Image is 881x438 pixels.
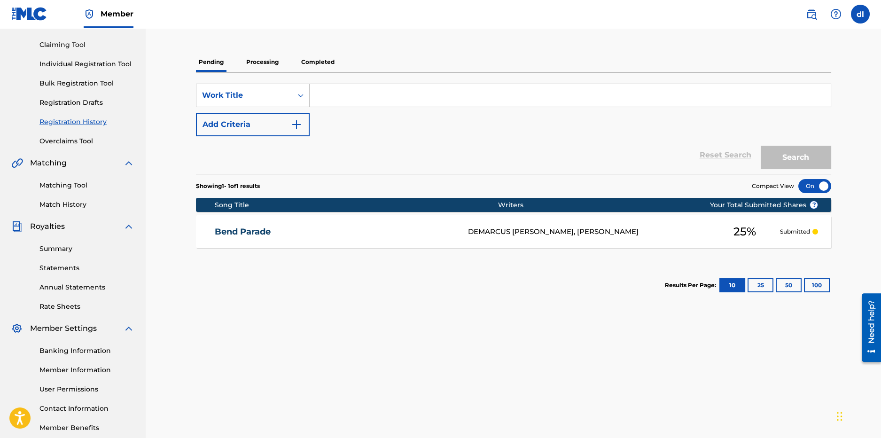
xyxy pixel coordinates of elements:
[826,5,845,23] div: Help
[855,289,881,365] iframe: Resource Center
[196,182,260,190] p: Showing 1 - 1 of 1 results
[202,90,287,101] div: Work Title
[806,8,817,20] img: search
[39,40,134,50] a: Claiming Tool
[804,278,830,292] button: 100
[39,200,134,210] a: Match History
[851,5,870,23] div: User Menu
[39,244,134,254] a: Summary
[243,52,281,72] p: Processing
[30,157,67,169] span: Matching
[39,423,134,433] a: Member Benefits
[291,119,302,130] img: 9d2ae6d4665cec9f34b9.svg
[39,384,134,394] a: User Permissions
[11,323,23,334] img: Member Settings
[39,404,134,414] a: Contact Information
[837,402,842,430] div: Drag
[196,84,831,174] form: Search Form
[748,278,773,292] button: 25
[498,200,740,210] div: Writers
[780,227,810,236] p: Submitted
[39,117,134,127] a: Registration History
[123,221,134,232] img: expand
[39,263,134,273] a: Statements
[30,323,97,334] span: Member Settings
[196,113,310,136] button: Add Criteria
[101,8,133,19] span: Member
[834,393,881,438] iframe: Chat Widget
[298,52,337,72] p: Completed
[39,180,134,190] a: Matching Tool
[709,200,818,210] span: Your Total Submitted Shares
[39,98,134,108] a: Registration Drafts
[11,221,23,232] img: Royalties
[752,182,794,190] span: Compact View
[11,157,23,169] img: Matching
[39,302,134,312] a: Rate Sheets
[810,201,818,209] span: ?
[39,365,134,375] a: Member Information
[665,281,718,289] p: Results Per Page:
[830,8,842,20] img: help
[84,8,95,20] img: Top Rightsholder
[123,323,134,334] img: expand
[39,346,134,356] a: Banking Information
[39,78,134,88] a: Bulk Registration Tool
[196,52,226,72] p: Pending
[30,221,65,232] span: Royalties
[39,136,134,146] a: Overclaims Tool
[802,5,821,23] a: Public Search
[733,223,756,240] span: 25 %
[468,227,709,237] div: DEMARCUS [PERSON_NAME], [PERSON_NAME]
[39,59,134,69] a: Individual Registration Tool
[11,7,47,21] img: MLC Logo
[123,157,134,169] img: expand
[215,227,455,237] a: Bend Parade
[719,278,745,292] button: 10
[776,278,802,292] button: 50
[39,282,134,292] a: Annual Statements
[215,200,498,210] div: Song Title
